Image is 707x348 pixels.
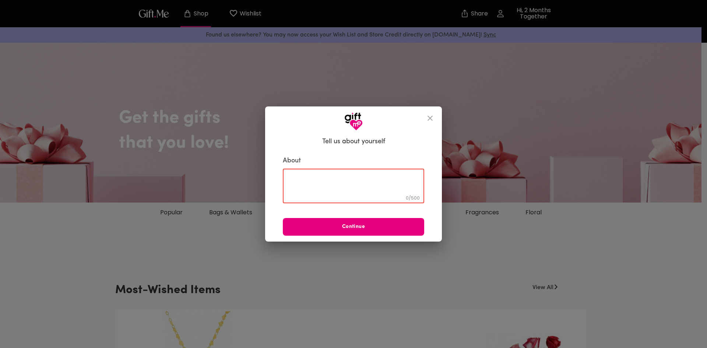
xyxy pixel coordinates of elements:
span: Continue [283,223,424,231]
button: Continue [283,218,424,236]
img: GiftMe Logo [344,112,363,131]
span: 0 / 500 [406,195,420,201]
button: close [421,109,439,127]
label: About [283,157,424,165]
h6: Tell us about yourself [322,137,385,146]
